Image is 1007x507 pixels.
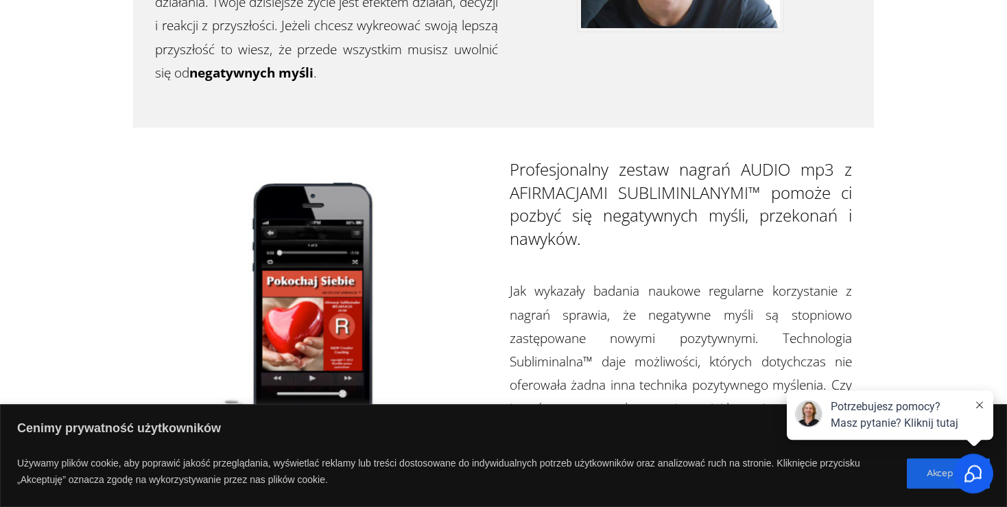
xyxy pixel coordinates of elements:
strong: negatywnych myśli [189,64,313,82]
p: Cenimy prywatność użytkowników [17,416,990,443]
h2: Profesjonalny zestaw nagrań AUDIO mp3 z AFIRMACJAMI SUBLIMINLANYMI™ pomoże ci pozbyć się negatywn... [510,158,853,263]
img: afirmacje-ipod-pokochaj-siebie [211,178,441,451]
p: Jak wykazały badania naukowe regularne korzystanie z nagrań sprawia, że negatywne myśli są stopni... [510,279,853,434]
p: Używamy plików cookie, aby poprawić jakość przeglądania, wyświetlać reklamy lub treści dostosowan... [17,451,897,495]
